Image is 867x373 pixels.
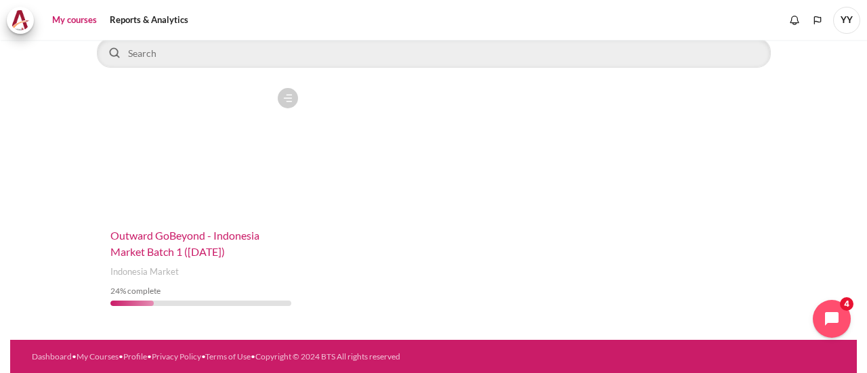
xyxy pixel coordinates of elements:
[110,286,120,296] span: 24
[784,10,805,30] div: Show notification window with no new notifications
[110,285,292,297] div: % complete
[32,351,72,361] a: Dashboard
[32,351,473,363] div: • • • • •
[105,7,193,34] a: Reports & Analytics
[833,7,860,34] span: YY
[97,38,771,68] input: Search
[7,7,41,34] a: Architeck Architeck
[123,351,147,361] a: Profile
[110,265,179,279] span: Indonesia Market
[807,10,828,30] button: Languages
[255,351,400,361] a: Copyright © 2024 BTS All rights reserved
[205,351,251,361] a: Terms of Use
[11,10,30,30] img: Architeck
[833,7,860,34] a: User menu
[110,229,259,258] a: Outward GoBeyond - Indonesia Market Batch 1 ([DATE])
[152,351,201,361] a: Privacy Policy
[47,7,102,34] a: My courses
[77,351,119,361] a: My Courses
